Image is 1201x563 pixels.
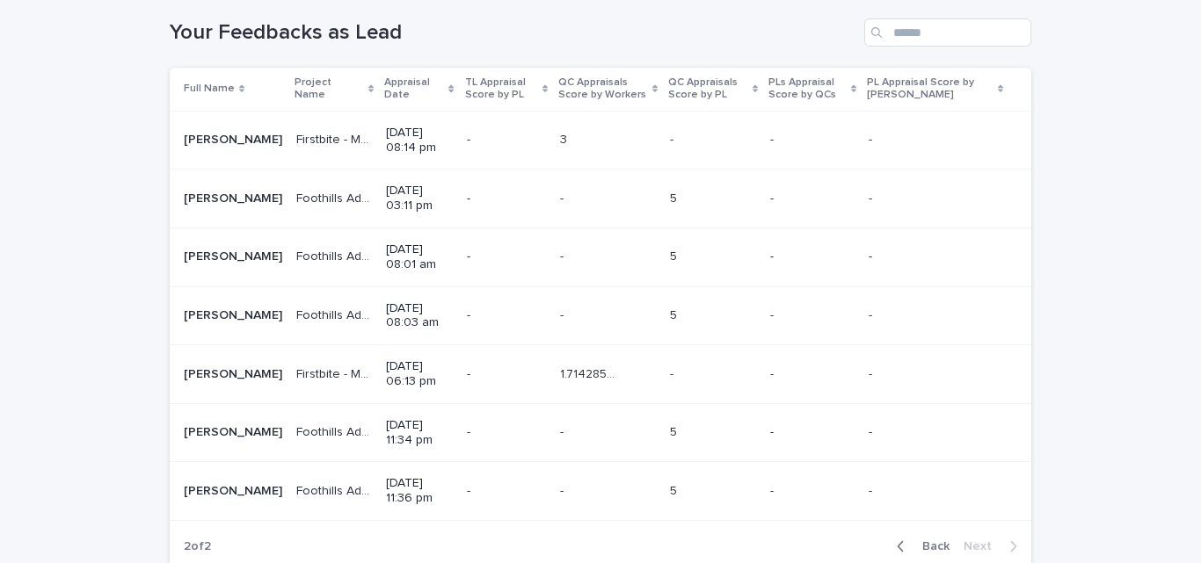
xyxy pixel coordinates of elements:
p: QC Appraisals Score by Workers [558,73,648,105]
p: - [560,422,567,440]
p: - [467,480,474,499]
p: - [560,480,567,499]
p: Firstbite - Menu Search [296,364,375,382]
p: - [770,364,777,382]
tr: [PERSON_NAME][PERSON_NAME] Firstbite - Menu SearchFirstbite - Menu Search [DATE] 06:13 pm-- 1.714... [170,345,1031,404]
p: - [770,305,777,323]
span: Back [912,540,950,552]
p: - [560,246,567,264]
p: Foothills Advisory - Long Term Property Managers [296,246,375,264]
p: - [869,364,876,382]
p: 3 [560,129,571,148]
p: Misha Nadeem [184,422,286,440]
p: - [467,246,474,264]
h1: Your Feedbacks as Lead [170,20,857,46]
p: - [869,422,876,440]
p: [DATE] 11:34 pm [386,418,453,448]
p: - [560,188,567,206]
p: PL Appraisal Score by [PERSON_NAME] [867,73,994,105]
button: Back [883,538,957,554]
p: - [467,188,474,206]
p: Misha Nadeem [184,188,286,206]
button: Next [957,538,1031,554]
span: Next [964,540,1002,552]
p: 5 [670,246,681,264]
p: Misha Nadeem [184,480,286,499]
p: 5 [670,480,681,499]
p: [DATE] 06:13 pm [386,359,453,389]
p: Appraisal Date [384,73,445,105]
p: Project Name [295,73,364,105]
p: - [869,480,876,499]
p: - [770,422,777,440]
p: - [670,129,677,148]
p: Foothills Advisory - Long Term Property Managers [296,480,375,499]
p: 5 [670,305,681,323]
p: - [869,129,876,148]
p: - [670,364,677,382]
p: [DATE] 08:14 pm [386,126,453,155]
tr: [PERSON_NAME][PERSON_NAME] Firstbite - Menu SearchFirstbite - Menu Search [DATE] 08:14 pm-- 33 --... [170,111,1031,170]
p: - [467,129,474,148]
p: QC Appraisals Score by PL [668,73,747,105]
p: PLs Appraisal Score by QCs [768,73,847,105]
p: - [770,129,777,148]
tr: [PERSON_NAME][PERSON_NAME] Foothills Advisory - Mountain West CampaignFoothills Advisory - Mounta... [170,170,1031,228]
p: Misha Nadeem [184,305,286,323]
p: 1.7142857142857142 [560,364,619,382]
p: - [869,246,876,264]
tr: [PERSON_NAME][PERSON_NAME] Foothills Advisory - Long Term Property ManagersFoothills Advisory - L... [170,227,1031,286]
p: Firstbite - Menu Search [296,129,375,148]
p: Foothills Advisory - Mountain West Campaign [296,188,375,206]
p: [DATE] 08:01 am [386,242,453,272]
p: - [869,188,876,206]
p: [DATE] 08:03 am [386,301,453,331]
p: 5 [670,422,681,440]
tr: [PERSON_NAME][PERSON_NAME] Foothills Advisory - Mountain West CampaignFoothills Advisory - Mounta... [170,403,1031,462]
p: - [770,246,777,264]
p: Foothills Advisory - Mountain West Campaign [296,422,375,440]
tr: [PERSON_NAME][PERSON_NAME] Foothills Advisory - Long Term Property ManagersFoothills Advisory - L... [170,462,1031,521]
tr: [PERSON_NAME][PERSON_NAME] Foothills Advisory - Mountain West CampaignFoothills Advisory - Mounta... [170,286,1031,345]
p: TL Appraisal Score by PL [465,73,538,105]
input: Search [864,18,1031,47]
p: Full Name [184,79,235,98]
p: Misha Nadeem [184,129,286,148]
p: - [770,188,777,206]
p: [DATE] 03:11 pm [386,184,453,213]
p: - [467,305,474,323]
p: Misha Nadeem [184,364,286,382]
p: - [770,480,777,499]
p: - [467,422,474,440]
p: 5 [670,188,681,206]
p: Foothills Advisory - Mountain West Campaign [296,305,375,323]
p: - [869,305,876,323]
p: Misha Nadeem [184,246,286,264]
p: - [467,364,474,382]
p: [DATE] 11:36 pm [386,476,453,506]
p: - [560,305,567,323]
